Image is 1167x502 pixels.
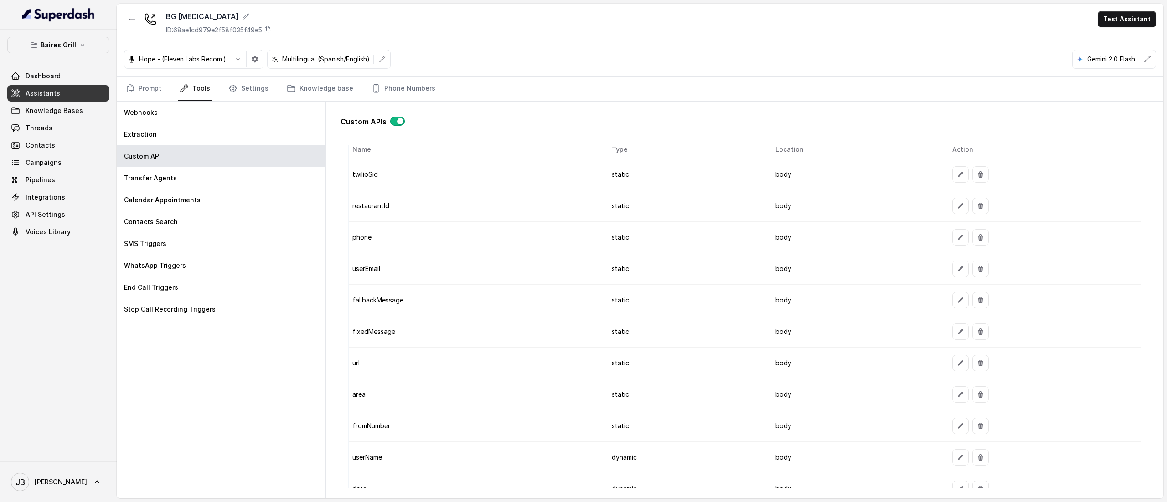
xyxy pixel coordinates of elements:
[768,253,945,285] td: body
[26,89,60,98] span: Assistants
[7,85,109,102] a: Assistants
[124,283,178,292] p: End Call Triggers
[349,159,604,190] td: twilioSid
[768,222,945,253] td: body
[7,189,109,205] a: Integrations
[26,210,65,219] span: API Settings
[604,348,768,379] td: static
[768,410,945,442] td: body
[166,11,271,22] div: BG [MEDICAL_DATA]
[349,410,604,442] td: fromNumber
[604,222,768,253] td: static
[124,77,1156,101] nav: Tabs
[7,469,109,495] a: [PERSON_NAME]
[1087,55,1135,64] p: Gemini 2.0 Flash
[604,140,768,159] th: Type
[26,158,62,167] span: Campaigns
[349,222,604,253] td: phone
[26,193,65,202] span: Integrations
[768,159,945,190] td: body
[7,206,109,223] a: API Settings
[124,217,178,226] p: Contacts Search
[7,172,109,188] a: Pipelines
[124,108,158,117] p: Webhooks
[26,72,61,81] span: Dashboard
[124,77,163,101] a: Prompt
[604,316,768,348] td: static
[124,305,216,314] p: Stop Call Recording Triggers
[768,285,945,316] td: body
[349,442,604,473] td: userName
[26,175,55,184] span: Pipelines
[124,239,166,248] p: SMS Triggers
[7,68,109,84] a: Dashboard
[768,316,945,348] td: body
[1076,56,1084,63] svg: google logo
[1098,11,1156,27] button: Test Assistant
[7,102,109,119] a: Knowledge Bases
[349,348,604,379] td: url
[41,40,76,51] p: Baires Grill
[7,37,109,53] button: Baires Grill
[349,190,604,222] td: restaurantId
[768,442,945,473] td: body
[124,130,157,139] p: Extraction
[282,55,370,64] p: Multilingual (Spanish/English)
[7,120,109,136] a: Threads
[604,442,768,473] td: dynamic
[178,77,212,101] a: Tools
[768,379,945,410] td: body
[768,190,945,222] td: body
[604,159,768,190] td: static
[124,174,177,183] p: Transfer Agents
[227,77,270,101] a: Settings
[26,106,83,115] span: Knowledge Bases
[15,477,25,487] text: JB
[604,285,768,316] td: static
[604,379,768,410] td: static
[166,26,262,35] p: ID: 68ae1cd979e2f58f035f49e5
[349,316,604,348] td: fixedMessage
[341,116,387,127] p: Custom APIs
[7,137,109,154] a: Contacts
[26,123,52,133] span: Threads
[7,154,109,171] a: Campaigns
[349,140,604,159] th: Name
[945,140,1141,159] th: Action
[124,261,186,270] p: WhatsApp Triggers
[349,379,604,410] td: area
[22,7,95,22] img: light.svg
[7,224,109,240] a: Voices Library
[26,227,71,236] span: Voices Library
[124,152,161,161] p: Custom API
[349,253,604,285] td: userEmail
[604,410,768,442] td: static
[349,285,604,316] td: fallbackMessage
[370,77,437,101] a: Phone Numbers
[35,477,87,487] span: [PERSON_NAME]
[139,55,226,64] p: Hope - (Eleven Labs Recom.)
[768,140,945,159] th: Location
[768,348,945,379] td: body
[604,253,768,285] td: static
[124,195,201,205] p: Calendar Appointments
[285,77,355,101] a: Knowledge base
[26,141,55,150] span: Contacts
[604,190,768,222] td: static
